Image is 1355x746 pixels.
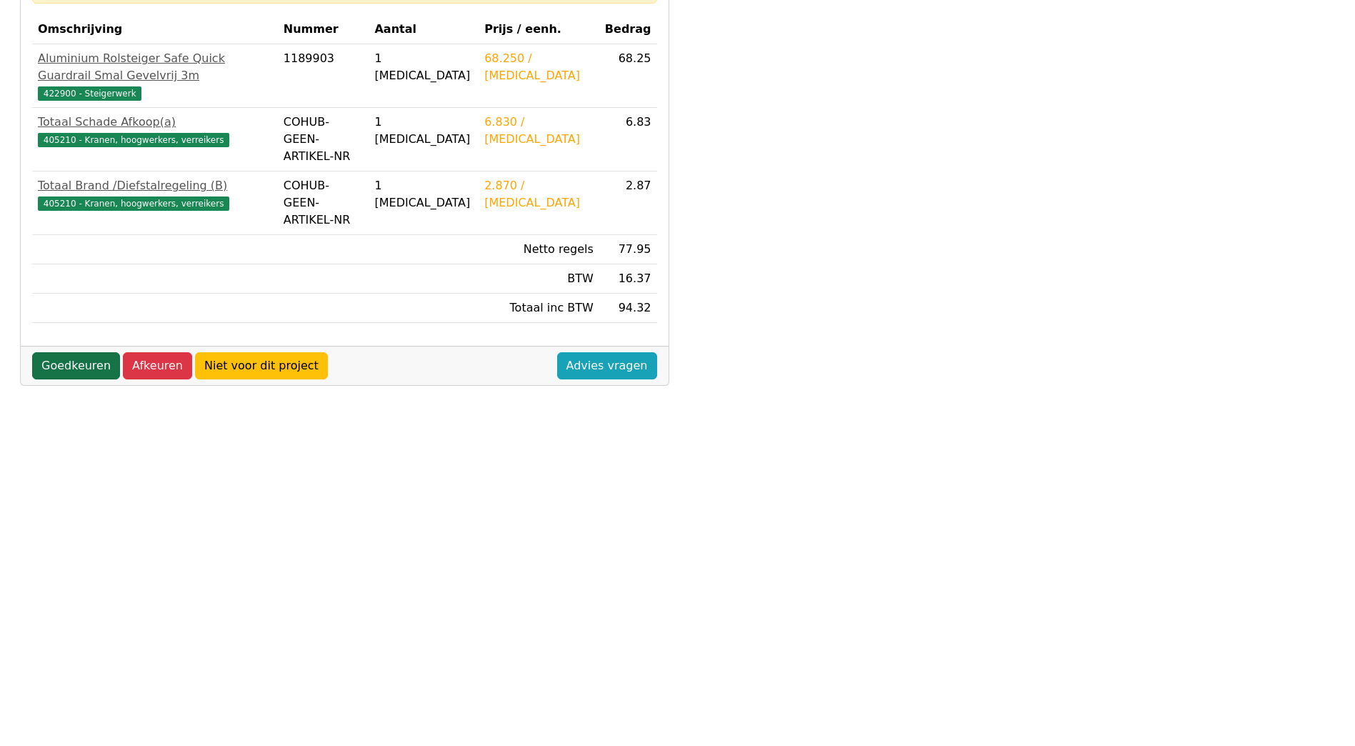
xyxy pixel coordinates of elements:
div: 2.870 / [MEDICAL_DATA] [484,177,594,212]
td: COHUB-GEEN-ARTIKEL-NR [278,108,369,171]
a: Advies vragen [557,352,657,379]
div: 1 [MEDICAL_DATA] [374,177,473,212]
th: Prijs / eenh. [479,15,599,44]
th: Aantal [369,15,479,44]
a: Goedkeuren [32,352,120,379]
td: 1189903 [278,44,369,108]
div: 1 [MEDICAL_DATA] [374,50,473,84]
div: Aluminium Rolsteiger Safe Quick Guardrail Smal Gevelvrij 3m [38,50,272,84]
a: Niet voor dit project [195,352,328,379]
div: Totaal Schade Afkoop(a) [38,114,272,131]
td: Totaal inc BTW [479,294,599,323]
td: 94.32 [599,294,657,323]
td: 77.95 [599,235,657,264]
div: 1 [MEDICAL_DATA] [374,114,473,148]
div: 68.250 / [MEDICAL_DATA] [484,50,594,84]
td: 16.37 [599,264,657,294]
td: 68.25 [599,44,657,108]
a: Afkeuren [123,352,192,379]
td: BTW [479,264,599,294]
div: Totaal Brand /Diefstalregeling (B) [38,177,272,194]
td: 2.87 [599,171,657,235]
th: Bedrag [599,15,657,44]
div: 6.830 / [MEDICAL_DATA] [484,114,594,148]
a: Totaal Brand /Diefstalregeling (B)405210 - Kranen, hoogwerkers, verreikers [38,177,272,212]
span: 422900 - Steigerwerk [38,86,141,101]
span: 405210 - Kranen, hoogwerkers, verreikers [38,133,229,147]
td: COHUB-GEEN-ARTIKEL-NR [278,171,369,235]
td: 6.83 [599,108,657,171]
a: Aluminium Rolsteiger Safe Quick Guardrail Smal Gevelvrij 3m422900 - Steigerwerk [38,50,272,101]
th: Nummer [278,15,369,44]
span: 405210 - Kranen, hoogwerkers, verreikers [38,197,229,211]
td: Netto regels [479,235,599,264]
th: Omschrijving [32,15,278,44]
a: Totaal Schade Afkoop(a)405210 - Kranen, hoogwerkers, verreikers [38,114,272,148]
